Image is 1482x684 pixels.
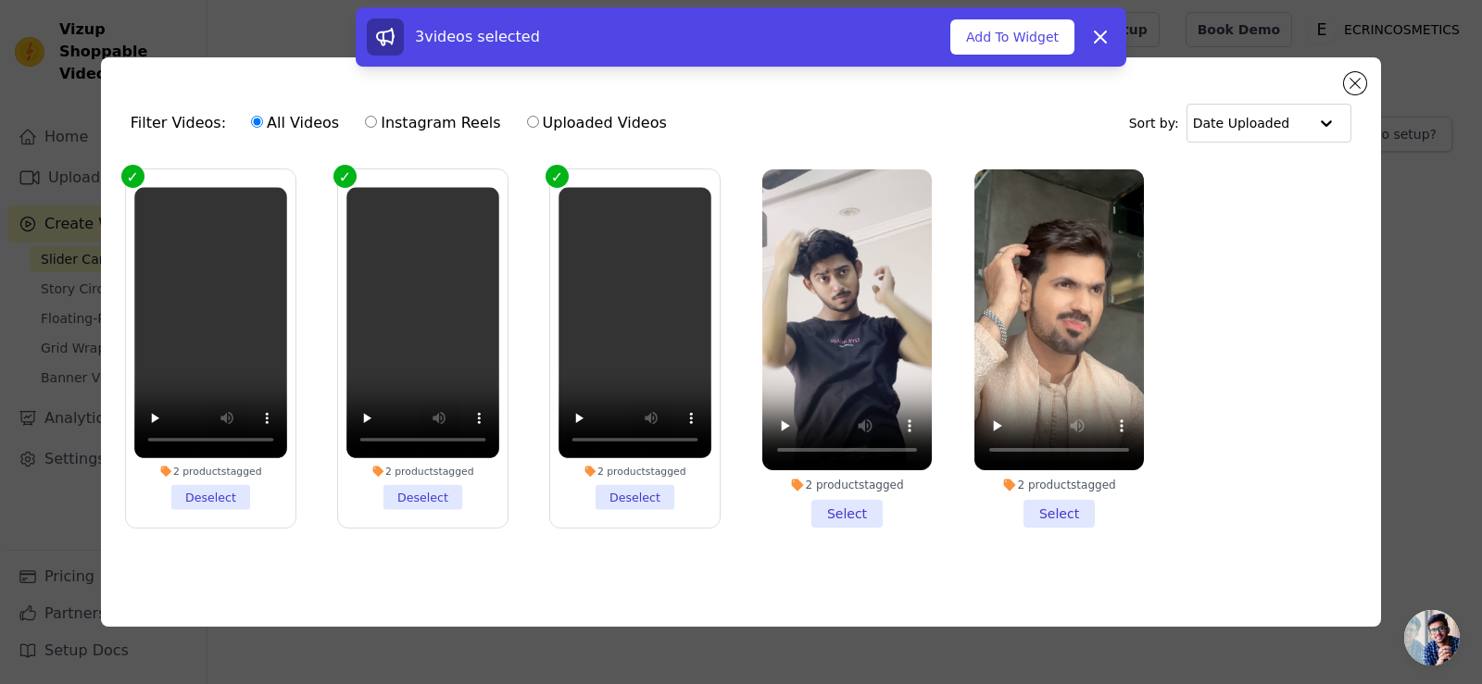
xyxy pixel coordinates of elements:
[346,465,499,478] div: 2 products tagged
[950,19,1074,55] button: Add To Widget
[974,478,1144,492] div: 2 products tagged
[526,111,668,135] label: Uploaded Videos
[131,102,677,144] div: Filter Videos:
[1404,610,1460,665] div: Open chat
[762,478,932,492] div: 2 products tagged
[134,465,287,478] div: 2 products tagged
[415,28,540,45] span: 3 videos selected
[1344,72,1366,94] button: Close modal
[559,465,711,478] div: 2 products tagged
[364,111,501,135] label: Instagram Reels
[250,111,340,135] label: All Videos
[1129,104,1352,143] div: Sort by:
